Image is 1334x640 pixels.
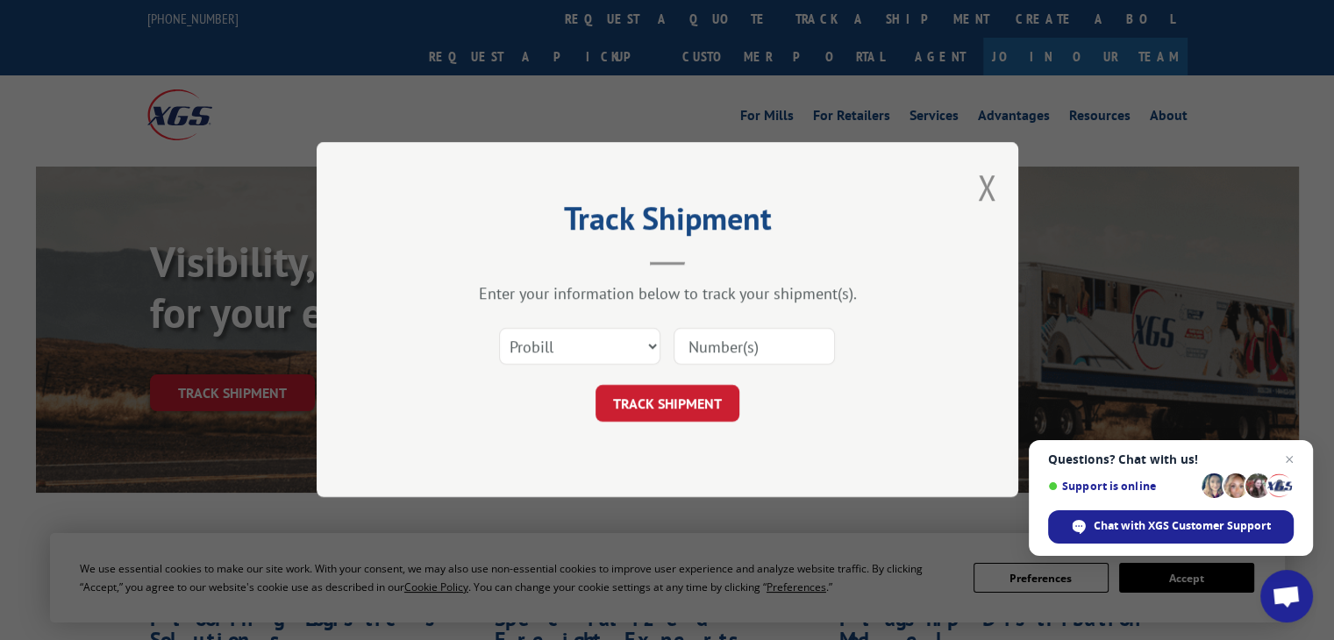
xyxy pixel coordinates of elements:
div: Chat with XGS Customer Support [1048,510,1294,544]
div: Open chat [1260,570,1313,622]
button: TRACK SHIPMENT [596,386,739,423]
span: Chat with XGS Customer Support [1094,518,1271,534]
div: Enter your information below to track your shipment(s). [404,284,931,304]
h2: Track Shipment [404,206,931,239]
span: Close chat [1279,449,1300,470]
span: Support is online [1048,480,1195,493]
span: Questions? Chat with us! [1048,452,1294,466]
button: Close modal [977,164,996,210]
input: Number(s) [674,329,835,366]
